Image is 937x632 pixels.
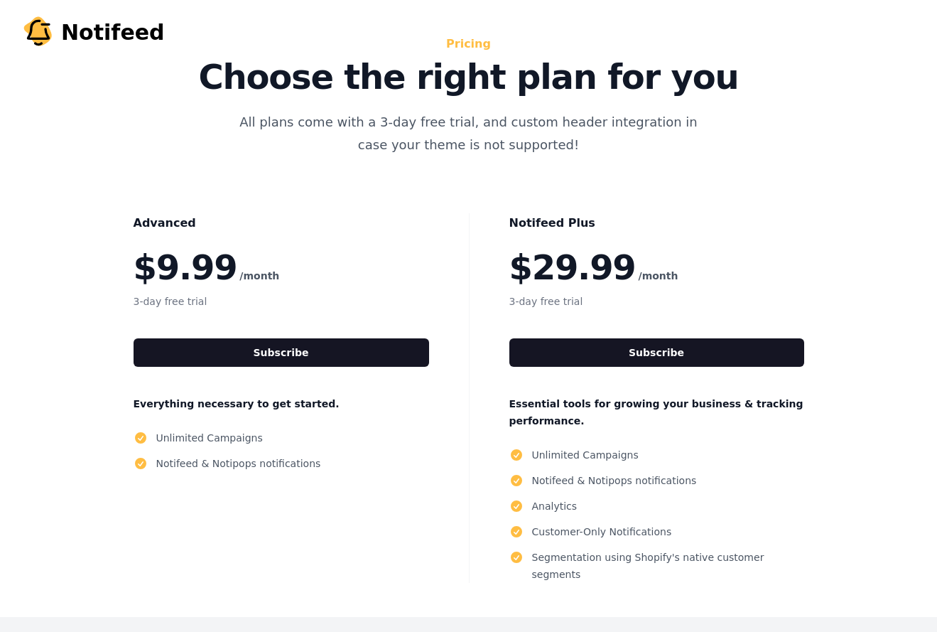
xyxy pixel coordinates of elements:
button: Subscribe [509,338,804,367]
li: Unlimited Campaigns [134,429,429,446]
h3: Advanced [134,213,429,233]
span: $9.99 [134,250,237,284]
button: Subscribe [134,338,429,367]
p: 3-day free trial [134,293,429,310]
li: Unlimited Campaigns [509,446,804,464]
span: Notifeed [61,20,165,45]
p: Essential tools for growing your business & tracking performance. [509,395,804,429]
p: Choose the right plan for you [151,60,787,94]
li: Analytics [509,498,804,515]
p: Everything necessary to get started. [134,395,429,412]
span: /month [639,267,678,284]
li: Customer-Only Notifications [509,523,804,540]
p: 3-day free trial [509,293,804,310]
span: /month [239,267,279,284]
h3: Notifeed Plus [509,213,804,233]
li: Notifeed & Notipops notifications [509,472,804,489]
span: $29.99 [509,250,636,284]
li: Segmentation using Shopify's native customer segments [509,549,804,583]
h2: Pricing [151,34,787,54]
p: All plans come with a 3-day free trial, and custom header integration in case your theme is not s... [230,111,708,156]
li: Notifeed & Notipops notifications [134,455,429,472]
img: Your Company [21,16,55,50]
